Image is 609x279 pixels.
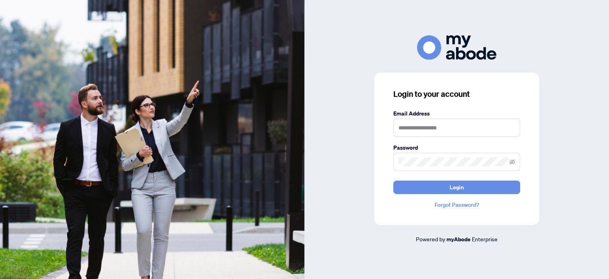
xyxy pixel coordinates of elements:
[393,143,520,152] label: Password
[393,109,520,118] label: Email Address
[416,235,445,242] span: Powered by
[417,35,496,60] img: ma-logo
[472,235,498,242] span: Enterprise
[446,235,471,244] a: myAbode
[393,89,520,100] h3: Login to your account
[450,181,464,194] span: Login
[509,159,515,165] span: eye-invisible
[393,181,520,194] button: Login
[393,200,520,209] a: Forgot Password?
